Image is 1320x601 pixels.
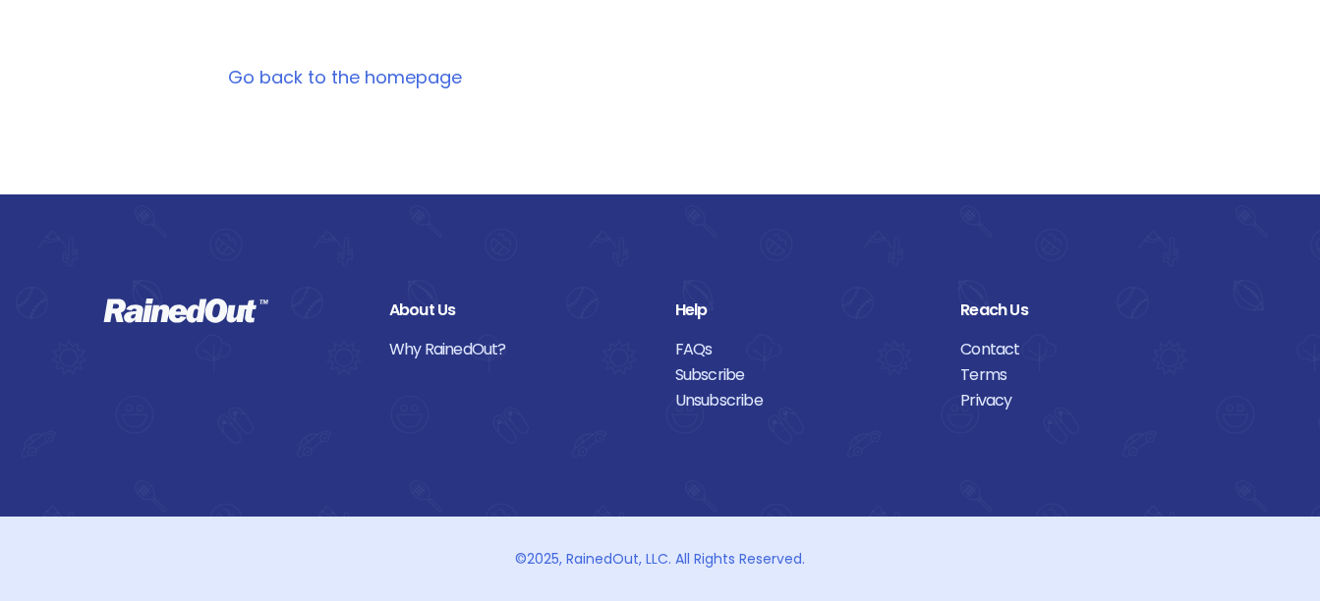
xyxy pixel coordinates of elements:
[960,388,1217,413] a: Privacy
[960,298,1217,323] div: Reach Us
[960,337,1217,362] a: Contact
[389,337,646,362] a: Why RainedOut?
[675,337,932,362] a: FAQs
[228,65,462,89] a: Go back to the homepage
[675,362,932,388] a: Subscribe
[675,298,932,323] div: Help
[389,298,646,323] div: About Us
[960,362,1217,388] a: Terms
[675,388,932,413] a: Unsubscribe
